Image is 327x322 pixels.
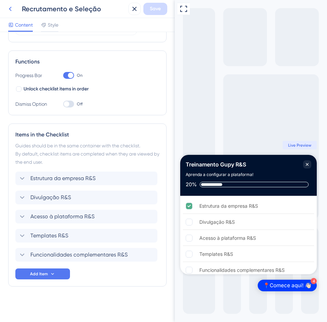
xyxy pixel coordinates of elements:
[8,247,139,262] div: Templates R&S is incomplete.
[25,266,110,274] div: Funcionalidades complementares R&S
[30,193,71,202] span: Divulgação R&S
[5,155,142,274] div: Checklist Container
[113,143,137,148] span: Live Preview
[15,58,159,66] div: Functions
[15,100,49,108] div: Dismiss Option
[5,196,142,275] div: Checklist items
[30,271,48,277] span: Add Item
[88,282,137,289] div: 📍Comece aqui! 👋🏻
[8,231,139,246] div: Acesso à plataforma R&S is incomplete.
[15,131,159,139] div: Items in the Checklist
[150,5,161,13] span: Save
[15,71,49,79] div: Progress Bar
[136,278,142,284] div: 4
[8,199,139,214] div: Estrutura da empresa R&S is complete.
[11,181,137,188] div: Checklist progress: 20%
[8,215,139,230] div: Divulgação R&S is incomplete.
[128,160,137,169] div: Close Checklist
[11,171,79,178] div: Aprenda a configurar a plataforma!
[77,101,83,107] span: Off
[25,218,60,226] div: Divulgação R&S
[25,202,83,210] div: Estrutura da empresa R&S
[30,174,96,182] span: Estrutura da empresa R&S
[25,250,58,258] div: Templates R&S
[25,234,81,242] div: Acesso à plataforma R&S
[143,3,167,15] button: Save
[11,181,22,188] div: 20%
[77,73,83,78] span: On
[15,142,159,166] div: Guides should be in the same container with the checklist. By default, checklist items are comple...
[24,85,89,93] span: Unlock checklist items in order
[30,213,95,221] span: Acesso à plataforma R&S
[30,232,68,240] span: Templates R&S
[11,160,71,169] div: Treinamento Gupy R&S
[15,268,70,279] button: Add Item
[48,21,58,29] span: Style
[15,21,33,29] span: Content
[8,263,139,278] div: Funcionalidades complementares R&S is incomplete.
[30,251,128,259] span: Funcionalidades complementares R&S
[22,4,126,14] div: Recrutamento e Seleção
[83,280,142,291] div: Open 📍Comece aqui! 👋🏻 checklist, remaining modules: 4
